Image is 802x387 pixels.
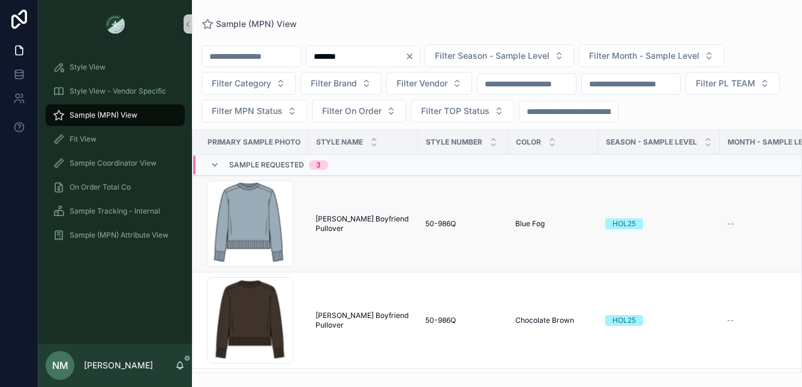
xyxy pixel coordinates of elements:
button: Select Button [686,72,780,95]
span: Filter Vendor [397,77,447,89]
span: -- [727,219,734,229]
a: Sample Coordinator View [46,152,185,174]
button: Select Button [579,44,724,67]
span: Filter Season - Sample Level [435,50,549,62]
span: Sample (MPN) View [216,18,297,30]
a: Chocolate Brown [515,316,591,325]
span: On Order Total Co [70,182,131,192]
span: PRIMARY SAMPLE PHOTO [208,137,301,147]
a: [PERSON_NAME] Boyfriend Pullover [316,311,411,330]
a: Fit View [46,128,185,150]
div: scrollable content [38,48,192,262]
button: Select Button [312,100,406,122]
span: Sample Requested [229,160,304,170]
a: Sample (MPN) View [46,104,185,126]
span: Filter On Order [322,105,382,117]
span: Filter MPN Status [212,105,283,117]
span: Filter PL TEAM [696,77,755,89]
span: Style View - Vendor Specific [70,86,166,96]
a: HOL25 [605,218,713,229]
span: Sample (MPN) View [70,110,137,120]
a: 50-986Q [425,316,501,325]
a: HOL25 [605,315,713,326]
a: Sample (MPN) Attribute View [46,224,185,246]
span: Fit View [70,134,97,144]
button: Select Button [411,100,514,122]
span: -- [727,316,734,325]
span: Chocolate Brown [515,316,574,325]
button: Clear [405,52,419,61]
button: Select Button [386,72,472,95]
span: Filter Brand [311,77,357,89]
button: Select Button [202,100,307,122]
span: Filter TOP Status [421,105,489,117]
button: Select Button [425,44,574,67]
a: Style View [46,56,185,78]
span: Style Number [426,137,482,147]
span: Style Name [316,137,363,147]
span: NM [52,358,68,373]
a: 50-986Q [425,219,501,229]
span: Sample Coordinator View [70,158,157,168]
a: Style View - Vendor Specific [46,80,185,102]
span: Style View [70,62,106,72]
a: Sample (MPN) View [202,18,297,30]
img: App logo [106,14,125,34]
div: HOL25 [612,218,636,229]
button: Select Button [301,72,382,95]
a: Sample Tracking - Internal [46,200,185,222]
span: Blue Fog [515,219,545,229]
a: [PERSON_NAME] Boyfriend Pullover [316,214,411,233]
a: On Order Total Co [46,176,185,198]
span: 50-986Q [425,316,456,325]
span: Filter Month - Sample Level [589,50,699,62]
a: Blue Fog [515,219,591,229]
span: Sample (MPN) Attribute View [70,230,169,240]
span: 50-986Q [425,219,456,229]
span: Color [516,137,541,147]
span: Sample Tracking - Internal [70,206,160,216]
div: HOL25 [612,315,636,326]
div: 3 [316,160,321,170]
span: Filter Category [212,77,271,89]
span: Season - Sample Level [606,137,697,147]
p: [PERSON_NAME] [84,359,153,371]
button: Select Button [202,72,296,95]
